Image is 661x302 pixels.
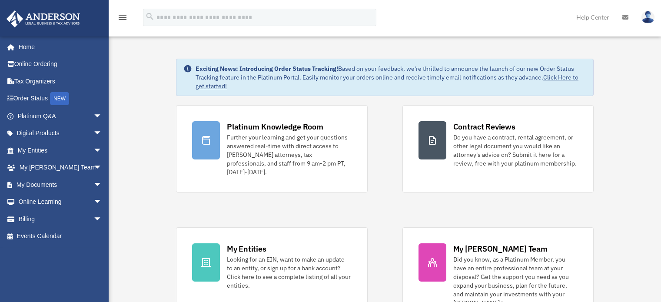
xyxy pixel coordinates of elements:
[93,210,111,228] span: arrow_drop_down
[196,65,338,73] strong: Exciting News: Introducing Order Status Tracking!
[453,243,548,254] div: My [PERSON_NAME] Team
[6,228,115,245] a: Events Calendar
[93,159,111,177] span: arrow_drop_down
[6,176,115,193] a: My Documentsarrow_drop_down
[453,121,515,132] div: Contract Reviews
[227,255,351,290] div: Looking for an EIN, want to make an update to an entity, or sign up for a bank account? Click her...
[6,38,111,56] a: Home
[145,12,155,21] i: search
[93,193,111,211] span: arrow_drop_down
[196,73,578,90] a: Click Here to get started!
[6,193,115,211] a: Online Learningarrow_drop_down
[6,210,115,228] a: Billingarrow_drop_down
[6,142,115,159] a: My Entitiesarrow_drop_down
[402,105,594,192] a: Contract Reviews Do you have a contract, rental agreement, or other legal document you would like...
[641,11,654,23] img: User Pic
[227,243,266,254] div: My Entities
[50,92,69,105] div: NEW
[93,176,111,194] span: arrow_drop_down
[6,125,115,142] a: Digital Productsarrow_drop_down
[6,159,115,176] a: My [PERSON_NAME] Teamarrow_drop_down
[6,56,115,73] a: Online Ordering
[93,125,111,143] span: arrow_drop_down
[4,10,83,27] img: Anderson Advisors Platinum Portal
[196,64,586,90] div: Based on your feedback, we're thrilled to announce the launch of our new Order Status Tracking fe...
[176,105,367,192] a: Platinum Knowledge Room Further your learning and get your questions answered real-time with dire...
[117,15,128,23] a: menu
[6,107,115,125] a: Platinum Q&Aarrow_drop_down
[93,107,111,125] span: arrow_drop_down
[227,133,351,176] div: Further your learning and get your questions answered real-time with direct access to [PERSON_NAM...
[453,133,578,168] div: Do you have a contract, rental agreement, or other legal document you would like an attorney's ad...
[6,73,115,90] a: Tax Organizers
[6,90,115,108] a: Order StatusNEW
[227,121,323,132] div: Platinum Knowledge Room
[93,142,111,159] span: arrow_drop_down
[117,12,128,23] i: menu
